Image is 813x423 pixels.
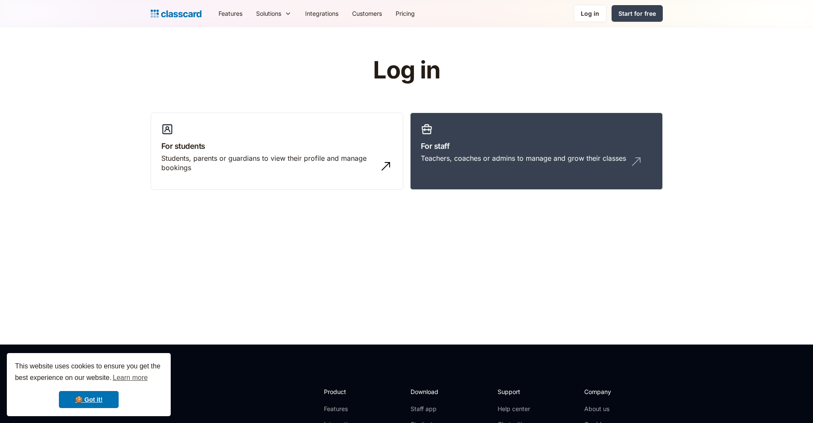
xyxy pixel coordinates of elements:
[410,113,663,190] a: For staffTeachers, coaches or admins to manage and grow their classes
[324,405,370,413] a: Features
[574,5,606,22] a: Log in
[411,405,446,413] a: Staff app
[7,353,171,416] div: cookieconsent
[271,57,542,84] h1: Log in
[498,405,532,413] a: Help center
[161,154,376,173] div: Students, parents or guardians to view their profile and manage bookings
[612,5,663,22] a: Start for free
[298,4,345,23] a: Integrations
[345,4,389,23] a: Customers
[111,371,149,384] a: learn more about cookies
[151,8,201,20] a: home
[584,405,641,413] a: About us
[15,361,163,384] span: This website uses cookies to ensure you get the best experience on our website.
[421,154,626,163] div: Teachers, coaches or admins to manage and grow their classes
[581,9,599,18] div: Log in
[59,391,119,408] a: dismiss cookie message
[421,140,652,152] h3: For staff
[249,4,298,23] div: Solutions
[389,4,422,23] a: Pricing
[498,387,532,396] h2: Support
[411,387,446,396] h2: Download
[212,4,249,23] a: Features
[584,387,641,396] h2: Company
[618,9,656,18] div: Start for free
[161,140,393,152] h3: For students
[324,387,370,396] h2: Product
[256,9,281,18] div: Solutions
[151,113,403,190] a: For studentsStudents, parents or guardians to view their profile and manage bookings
